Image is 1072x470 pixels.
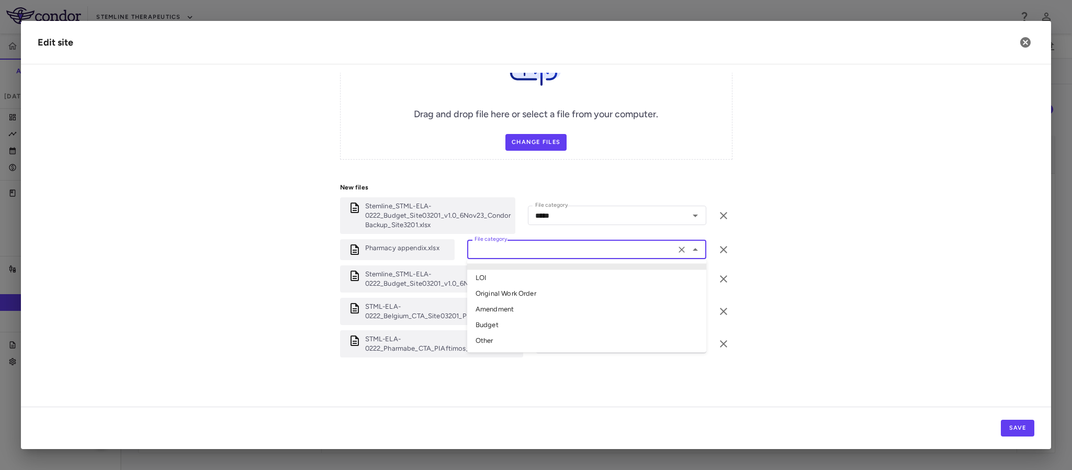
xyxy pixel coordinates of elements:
p: New files [340,183,732,192]
button: Remove [715,207,732,225]
li: Other [467,333,706,349]
p: STML-ELA-0222_Pharmabe_CTA_PIAftimos_Site03201_v.1_Redline.docx [365,334,555,353]
li: Original Work Order [467,286,706,301]
button: Remove [715,270,732,288]
p: Stemline_STML-ELA-0222_Budget_Site03201_v1.0_6Nov23_Condor Backup_Site3201.xlsx [365,202,511,230]
button: Clear [674,242,689,257]
li: LOI [467,270,706,286]
button: Save [1001,420,1034,437]
div: Edit site [38,36,73,50]
button: Open [688,208,703,223]
h6: Drag and drop file here or select a file from your computer. [414,107,658,121]
li: Amendment [467,301,706,317]
button: Remove [715,241,732,259]
label: File category [535,201,568,210]
p: STML-ELA-0222_Belgium_CTA_Site03201_PIAftimos_8Mar24_FE.pdf [365,302,544,321]
p: Stemline_STML-ELA-0222_Budget_Site03201_v1.0_6Nov23.xlsx [365,270,498,288]
li: Budget [467,317,706,333]
button: Remove [715,303,732,320]
label: File category [475,235,507,244]
label: Change Files [505,134,567,151]
button: Remove [715,335,732,353]
p: Pharmacy appendix.xlsx [365,243,439,256]
button: Close [688,242,703,257]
